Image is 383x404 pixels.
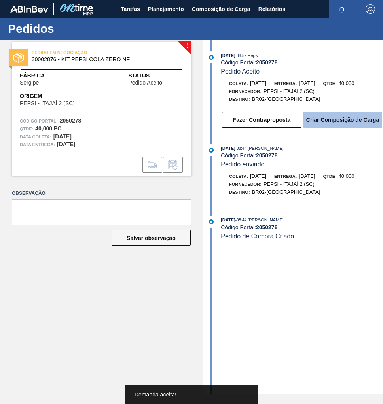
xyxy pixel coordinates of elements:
[209,55,214,60] img: atual
[12,188,191,199] label: Observação
[264,88,315,94] span: PEPSI - ITAJAÍ 2 (SC)
[246,217,284,222] span: : [PERSON_NAME]
[8,24,148,33] h1: Pedidos
[235,218,246,222] span: - 08:44
[53,133,72,140] strong: [DATE]
[246,53,259,58] span: : Pepsi
[258,4,285,14] span: Relatórios
[35,125,61,132] strong: 40,000 PC
[20,133,51,141] span: Data coleta:
[142,157,162,173] div: Ir para Composição de Carga
[299,173,315,179] span: [DATE]
[20,100,75,106] span: PEPSI - ITAJAÍ 2 (SC)
[252,189,320,195] span: BR02-[GEOGRAPHIC_DATA]
[135,391,176,398] span: Demanda aceita!
[20,92,97,100] span: Origem
[221,233,294,240] span: Pedido de Compra Criado
[32,49,142,57] span: PEDIDO EM NEGOCIAÇÃO
[274,174,297,179] span: Entrega:
[229,174,248,179] span: Coleta:
[112,230,191,246] button: Salvar observação
[229,190,250,194] span: Destino:
[20,141,55,149] span: Data entrega:
[209,148,214,153] img: atual
[32,57,175,62] span: 30002876 - KIT PEPSI COLA ZERO NF
[256,59,278,66] strong: 2050278
[229,89,262,94] span: Fornecedor:
[221,146,235,151] span: [DATE]
[222,112,301,128] button: Fazer Contraproposta
[163,157,183,173] div: Informar alteração no pedido
[329,4,355,15] button: Notificações
[20,72,64,80] span: Fábrica
[10,6,48,13] img: TNhmsLtSVTkK8tSr43FrP2fwEKptu5GPRR3wAAAABJRU5ErkJggg==
[221,152,383,159] div: Código Portal:
[366,4,375,14] img: Logout
[339,80,355,86] span: 40,000
[221,53,235,58] span: [DATE]
[250,80,266,86] span: [DATE]
[221,68,260,75] span: Pedido Aceito
[128,72,184,80] span: Status
[256,152,278,159] strong: 2050278
[60,117,82,124] strong: 2050278
[221,161,264,168] span: Pedido enviado
[57,141,75,147] strong: [DATE]
[229,182,262,187] span: Fornecedor:
[274,81,297,86] span: Entrega:
[299,80,315,86] span: [DATE]
[192,4,250,14] span: Composição de Carga
[323,174,336,179] span: Qtde:
[221,217,235,222] span: [DATE]
[235,53,246,58] span: - 08:59
[229,97,250,102] span: Destino:
[339,173,355,179] span: 40,000
[303,112,382,128] button: Criar Composição de Carga
[13,53,24,63] img: status
[20,125,33,133] span: Qtde :
[148,4,184,14] span: Planejamento
[20,80,39,86] span: Sergipe
[229,81,248,86] span: Coleta:
[256,224,278,230] strong: 2050278
[121,4,140,14] span: Tarefas
[221,224,383,230] div: Código Portal:
[221,59,383,66] div: Código Portal:
[246,146,284,151] span: : [PERSON_NAME]
[252,96,320,102] span: BR02-[GEOGRAPHIC_DATA]
[250,173,266,179] span: [DATE]
[264,181,315,187] span: PEPSI - ITAJAÍ 2 (SC)
[20,117,58,125] span: Código Portal:
[323,81,336,86] span: Qtde:
[209,219,214,224] img: atual
[235,146,246,151] span: - 08:44
[128,80,162,86] span: Pedido Aceito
